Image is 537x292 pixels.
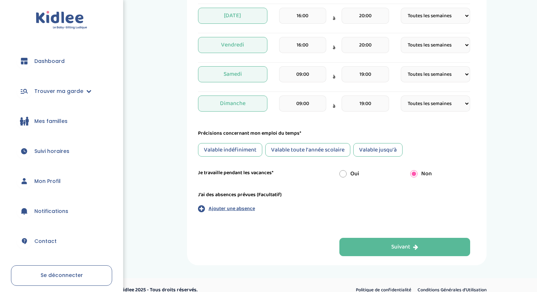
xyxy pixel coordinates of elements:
[265,143,350,157] div: Valable toute l'année scolaire
[11,198,112,224] a: Notifications
[198,169,274,177] label: Je travaille pendant les vacances*
[11,48,112,74] a: Dashboard
[333,15,335,22] span: à
[342,96,389,112] input: heure de fin
[11,78,112,104] a: Trouver ma garde
[198,205,255,213] button: Ajouter une absence
[342,37,389,53] input: heure de fin
[279,66,326,82] input: heure de debut
[34,147,69,155] span: Suivi horaires
[353,143,403,157] div: Valable jusqu'à
[34,177,61,185] span: Mon Profil
[198,37,267,53] span: Vendredi
[11,108,112,134] a: Mes familles
[11,138,112,164] a: Suivi horaires
[391,243,418,251] div: Suivant
[198,96,267,112] span: Dimanche
[11,265,112,286] a: Se déconnecter
[339,238,470,256] button: Suivant
[342,66,389,82] input: heure de fin
[198,130,301,137] label: Précisions concernant mon emploi du temps*
[198,66,267,82] span: Samedi
[34,237,57,245] span: Contact
[198,8,267,24] span: [DATE]
[279,96,326,112] input: heure de debut
[279,8,326,24] input: heure de debut
[334,169,405,178] div: Oui
[209,205,255,213] p: Ajouter une absence
[342,8,389,24] input: heure de fin
[34,87,83,95] span: Trouver ma garde
[11,228,112,254] a: Contact
[34,57,65,65] span: Dashboard
[333,44,335,52] span: à
[34,207,68,215] span: Notifications
[41,272,83,279] span: Se déconnecter
[34,117,68,125] span: Mes familles
[198,191,282,199] label: J'ai des absences prévues (Facultatif)
[36,11,87,30] img: logo.svg
[333,73,335,81] span: à
[279,37,326,53] input: heure de debut
[333,102,335,110] span: à
[405,169,476,178] div: Non
[198,143,262,157] div: Valable indéfiniment
[11,168,112,194] a: Mon Profil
